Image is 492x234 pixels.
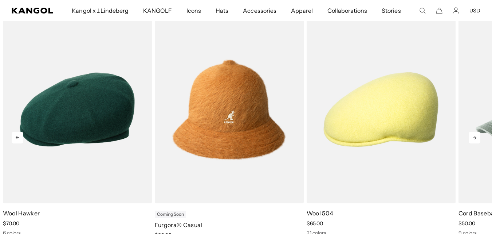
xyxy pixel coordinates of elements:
[436,7,442,14] button: Cart
[3,209,152,217] p: Wool Hawker
[155,211,186,218] div: Coming Soon
[307,209,456,217] p: Wool 504
[307,16,456,203] img: color-butter-chiffon
[458,220,475,227] span: $50.00
[307,220,323,227] span: $65.00
[155,16,304,203] img: color-rustic-caramel
[453,7,459,14] a: Account
[3,220,19,227] span: $70.00
[469,7,480,14] button: USD
[3,16,152,203] img: color-deep-emerald
[419,7,426,14] summary: Search here
[155,221,304,229] p: Furgora® Casual
[12,8,54,14] a: Kangol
